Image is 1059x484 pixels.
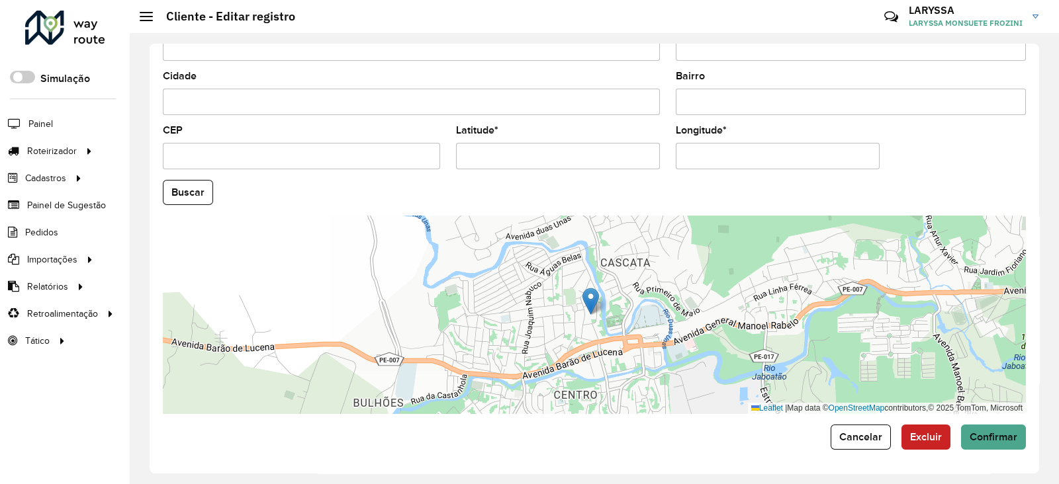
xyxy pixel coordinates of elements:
label: Longitude [676,122,727,138]
span: Painel [28,117,53,131]
span: Roteirizador [27,144,77,158]
span: Cadastros [25,171,66,185]
span: Retroalimentação [27,307,98,321]
label: CEP [163,122,183,138]
label: Bairro [676,68,705,84]
span: Excluir [910,431,942,442]
button: Cancelar [831,424,891,450]
h2: Cliente - Editar registro [153,9,295,24]
label: Cidade [163,68,197,84]
img: Marker [582,288,599,315]
h3: LARYSSA [909,4,1023,17]
span: | [785,403,787,413]
button: Excluir [901,424,950,450]
button: Confirmar [961,424,1026,450]
span: Painel de Sugestão [27,198,106,212]
span: LARYSSA MONSUETE FROZINI [909,17,1023,29]
label: Simulação [40,71,90,87]
span: Importações [27,253,77,266]
span: Cancelar [839,431,882,442]
a: Contato Rápido [877,3,905,31]
span: Pedidos [25,225,58,239]
label: Latitude [456,122,498,138]
div: Map data © contributors,© 2025 TomTom, Microsoft [748,403,1026,414]
span: Confirmar [970,431,1017,442]
a: OpenStreetMap [829,403,885,413]
span: Tático [25,334,50,348]
button: Buscar [163,180,213,205]
span: Relatórios [27,280,68,294]
a: Leaflet [751,403,783,413]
